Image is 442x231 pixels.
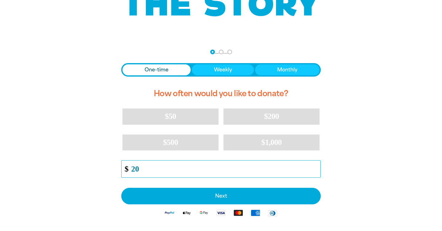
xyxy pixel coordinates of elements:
[127,161,320,177] input: Enter custom amount
[223,108,320,124] button: $200
[264,112,279,121] span: $200
[227,50,232,54] button: Navigate to step 3 of 3 to enter your payment details
[230,209,247,216] img: Mastercard logo
[122,64,191,75] button: One-time
[161,209,178,216] img: Paypal logo
[122,108,219,124] button: $50
[210,50,215,54] button: Navigate to step 1 of 3 to enter your donation amount
[121,84,321,104] h2: How often would you like to donate?
[122,162,128,176] span: $
[195,209,212,216] img: Google Pay logo
[255,64,320,75] button: Monthly
[223,134,320,150] button: $1,000
[264,210,281,217] img: Diners Club logo
[121,204,321,221] div: Available payment methods
[261,138,282,147] span: $1,000
[212,209,230,216] img: Visa logo
[247,209,264,216] img: American Express logo
[219,50,223,54] button: Navigate to step 2 of 3 to enter your details
[121,188,321,204] button: Pay with Credit Card
[192,64,254,75] button: Weekly
[122,134,219,150] button: $500
[178,209,195,216] img: Apple Pay logo
[121,63,321,77] div: Donation frequency
[128,194,314,199] span: Next
[277,66,297,74] span: Monthly
[163,138,178,147] span: $500
[165,112,176,121] span: $50
[145,66,169,74] span: One-time
[214,66,232,74] span: Weekly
